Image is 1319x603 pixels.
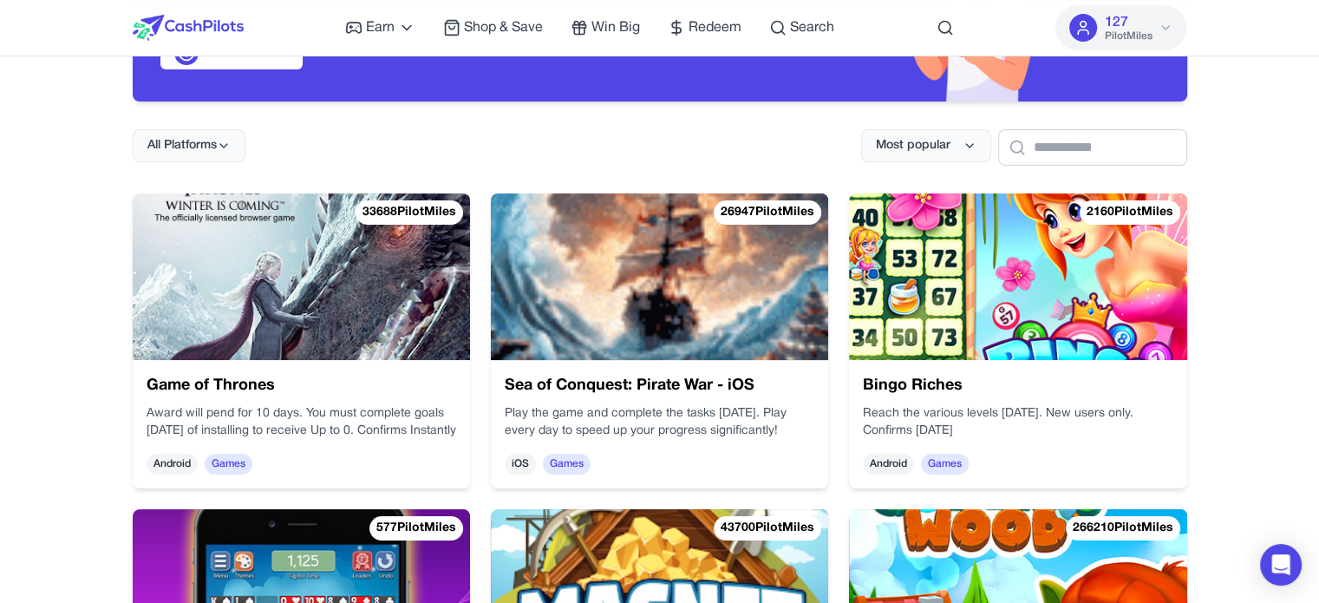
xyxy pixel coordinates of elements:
[571,17,640,38] a: Win Big
[921,454,969,475] span: Games
[543,454,591,475] span: Games
[505,405,814,440] div: Play the game and complete the tasks [DATE]. Play every day to speed up your progress significantly!
[369,516,463,541] div: 577 PilotMiles
[464,17,543,38] span: Shop & Save
[769,17,834,38] a: Search
[861,129,991,162] button: Most popular
[133,15,244,41] img: CashPilots Logo
[863,454,914,475] span: Android
[443,17,543,38] a: Shop & Save
[356,200,463,225] div: 33688 PilotMiles
[714,516,821,541] div: 43700 PilotMiles
[147,405,456,440] div: Award will pend for 10 days. You must complete goals [DATE] of installing to receive Up to 0. Con...
[491,193,828,360] img: Sea of Conquest: Pirate War - iOS
[863,405,1172,440] div: Reach the various levels [DATE]. New users only. Confirms [DATE]
[668,17,741,38] a: Redeem
[1104,29,1152,43] span: PilotMiles
[1104,12,1127,33] span: 127
[505,374,814,398] h3: Sea of Conquest: Pirate War - iOS
[366,17,395,38] span: Earn
[147,137,217,154] span: All Platforms
[1055,5,1186,50] button: 127PilotMiles
[1080,200,1180,225] div: 2160 PilotMiles
[1066,516,1180,541] div: 266210 PilotMiles
[133,129,245,162] button: All Platforms
[689,17,741,38] span: Redeem
[205,454,252,475] span: Games
[876,137,950,154] span: Most popular
[133,193,470,360] img: Game of Thrones
[849,193,1186,360] img: Bingo Riches
[345,17,415,38] a: Earn
[790,17,834,38] span: Search
[591,17,640,38] span: Win Big
[147,454,198,475] span: Android
[505,454,536,475] span: iOS
[863,374,1172,398] h3: Bingo Riches
[147,374,456,398] h3: Game of Thrones
[1260,544,1302,586] div: Open Intercom Messenger
[714,200,821,225] div: 26947 PilotMiles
